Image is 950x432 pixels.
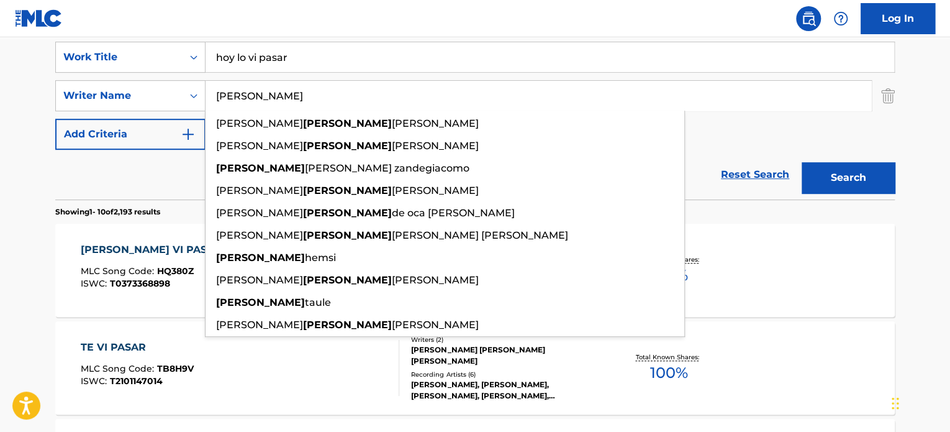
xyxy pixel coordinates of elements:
[216,207,303,219] span: [PERSON_NAME]
[305,252,336,264] span: hemsi
[63,50,175,65] div: Work Title
[81,265,157,277] span: MLC Song Code :
[411,370,599,379] div: Recording Artists ( 6 )
[216,185,303,196] span: [PERSON_NAME]
[411,379,599,402] div: [PERSON_NAME], [PERSON_NAME], [PERSON_NAME], [PERSON_NAME], [PERSON_NAME]
[81,363,157,374] span: MLC Song Code :
[881,80,895,111] img: Delete Criterion
[303,207,392,219] strong: [PERSON_NAME]
[55,42,895,200] form: Search Form
[411,335,599,344] div: Writers ( 2 )
[81,242,228,257] div: [PERSON_NAME] VI PASAR
[81,340,194,355] div: TE VI PASAR
[15,9,63,27] img: MLC Logo
[392,229,568,241] span: [PERSON_NAME] [PERSON_NAME]
[55,321,895,415] a: TE VI PASARMLC Song Code:TB8H9VISWC:T2101147014Writers (2)[PERSON_NAME] [PERSON_NAME] [PERSON_NAM...
[63,88,175,103] div: Writer Name
[392,185,479,196] span: [PERSON_NAME]
[216,140,303,152] span: [PERSON_NAME]
[216,162,305,174] strong: [PERSON_NAME]
[801,11,816,26] img: search
[216,252,305,264] strong: [PERSON_NAME]
[392,140,479,152] span: [PERSON_NAME]
[303,117,392,129] strong: [PERSON_NAME]
[303,274,392,286] strong: [PERSON_NAME]
[81,375,110,387] span: ISWC :
[305,162,469,174] span: [PERSON_NAME] zandegiacomo
[828,6,853,31] div: Help
[81,278,110,289] span: ISWC :
[892,385,899,422] div: Drag
[216,117,303,129] span: [PERSON_NAME]
[55,119,206,150] button: Add Criteria
[796,6,821,31] a: Public Search
[216,274,303,286] span: [PERSON_NAME]
[888,372,950,432] iframe: Chat Widget
[303,229,392,241] strong: [PERSON_NAME]
[833,11,848,26] img: help
[715,161,795,188] a: Reset Search
[55,224,895,317] a: [PERSON_NAME] VI PASARMLC Song Code:HQ380ZISWC:T0373368898Writers (3)[PERSON_NAME], [PERSON_NAME]...
[303,140,392,152] strong: [PERSON_NAME]
[181,127,196,142] img: 9d2ae6d4665cec9f34b9.svg
[392,207,515,219] span: de oca [PERSON_NAME]
[392,117,479,129] span: [PERSON_NAME]
[861,3,935,34] a: Log In
[303,319,392,331] strong: [PERSON_NAME]
[303,185,392,196] strong: [PERSON_NAME]
[110,375,163,387] span: T2101147014
[216,229,303,241] span: [PERSON_NAME]
[635,352,702,362] p: Total Known Shares:
[157,265,194,277] span: HQ380Z
[305,296,331,308] span: taule
[216,296,305,308] strong: [PERSON_NAME]
[110,278,170,289] span: T0373368898
[392,274,479,286] span: [PERSON_NAME]
[649,362,687,384] span: 100 %
[216,319,303,331] span: [PERSON_NAME]
[157,363,194,374] span: TB8H9V
[55,206,160,218] p: Showing 1 - 10 of 2,193 results
[411,344,599,367] div: [PERSON_NAME] [PERSON_NAME] [PERSON_NAME]
[802,162,895,193] button: Search
[392,319,479,331] span: [PERSON_NAME]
